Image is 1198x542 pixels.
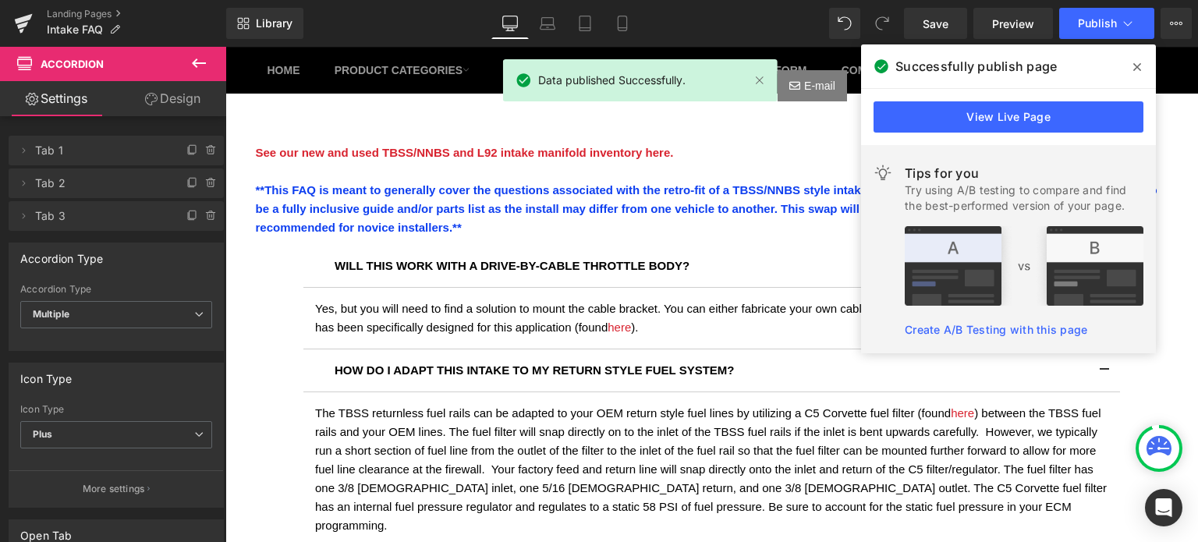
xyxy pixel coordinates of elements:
[867,8,898,39] button: Redo
[226,8,303,39] a: New Library
[1145,489,1182,526] div: Open Intercom Messenger
[486,23,548,55] a: Pin it
[743,360,749,373] a: e
[905,226,1143,306] img: tip.png
[438,32,470,47] span: Tweet
[109,317,509,330] b: HOW DO I ADAPT THIS INTAKE TO MY RETURN STYLE FUEL SYSTEM?
[20,243,104,265] div: Accordion Type
[33,428,53,440] b: Plus
[20,520,72,542] div: Open Tab
[90,357,883,488] p: The TBSS returnless fuel rails can be adapted to your OEM return style fuel lines by utilizing a ...
[47,23,103,36] span: Intake FAQ
[30,99,448,112] a: See our new and used TBSS/NNBS and L92 intake manifold inventory here.
[256,16,292,30] span: Library
[829,8,860,39] button: Undo
[30,136,932,187] b: **This FAQ is meant to generally cover the questions associated with the retro-fit of a TBSS/NNBS...
[415,23,482,55] a: Tweet
[725,360,743,373] a: her
[905,164,1143,182] div: Tips for you
[973,8,1053,39] a: Preview
[20,284,212,295] div: Accordion Type
[905,182,1143,214] div: Try using A/B testing to compare and find the best-performed version of your page.
[109,212,464,225] b: WILL THIS WORK WITH A DRIVE-BY-CABLE THROTTLE BODY?
[41,58,104,70] span: Accordion
[529,8,566,39] a: Laptop
[35,168,166,198] span: Tab 2
[895,57,1057,76] span: Successfully publish page
[923,16,948,32] span: Save
[9,470,223,507] button: More settings
[20,363,73,385] div: Icon Type
[575,32,610,47] span: E-mail
[47,8,226,20] a: Landing Pages
[905,323,1087,336] a: Create A/B Testing with this page
[491,8,529,39] a: Desktop
[116,81,229,116] a: Design
[1078,17,1117,30] span: Publish
[35,136,166,165] span: Tab 1
[382,274,406,287] a: here
[83,482,145,496] p: More settings
[35,201,166,231] span: Tab 3
[20,404,212,415] div: Icon Type
[33,308,69,320] b: Multiple
[566,8,604,39] a: Tablet
[347,23,410,55] a: Share
[874,164,892,182] img: light.svg
[992,16,1034,32] span: Preview
[90,253,883,290] p: Yes, but you will need to find a solution to mount the cable bracket. You can either fabricate yo...
[538,72,686,89] span: Data published Successfully.
[1161,8,1192,39] button: More
[874,101,1143,133] a: View Live Page
[90,360,881,485] span: ) between the TBSS fuel rails and your OEM lines. The fuel filter will snap directly on to the in...
[604,8,641,39] a: Mobile
[366,32,399,47] span: Share
[1059,8,1154,39] button: Publish
[509,32,537,47] span: Pin it
[552,23,622,55] a: E-mail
